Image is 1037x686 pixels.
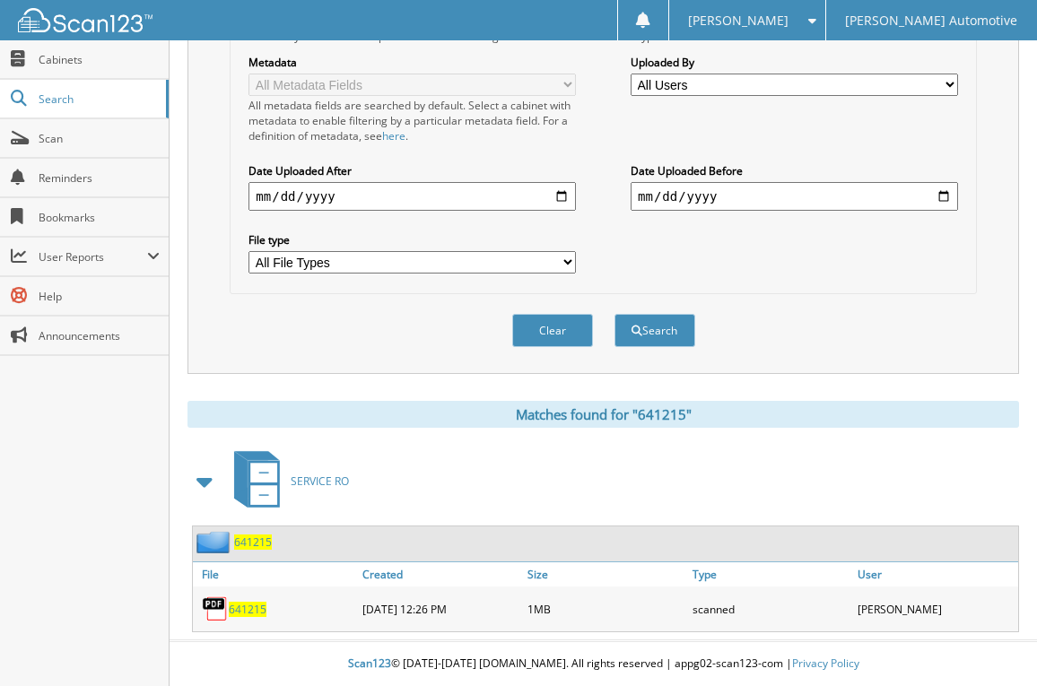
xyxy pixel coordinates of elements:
[248,98,576,143] div: All metadata fields are searched by default. Select a cabinet with metadata to enable filtering b...
[523,591,688,627] div: 1MB
[348,656,391,671] span: Scan123
[248,182,576,211] input: start
[39,52,160,67] span: Cabinets
[39,249,147,265] span: User Reports
[196,531,234,553] img: folder2.png
[688,562,853,586] a: Type
[223,446,349,517] a: SERVICE RO
[234,534,272,550] a: 641215
[382,128,405,143] a: here
[614,314,695,347] button: Search
[229,602,266,617] a: 641215
[631,55,958,70] label: Uploaded By
[39,289,160,304] span: Help
[248,55,576,70] label: Metadata
[631,182,958,211] input: end
[187,401,1019,428] div: Matches found for "641215"
[39,131,160,146] span: Scan
[853,591,1018,627] div: [PERSON_NAME]
[845,15,1017,26] span: [PERSON_NAME] Automotive
[512,314,593,347] button: Clear
[202,595,229,622] img: PDF.png
[18,8,152,32] img: scan123-logo-white.svg
[193,562,358,586] a: File
[39,210,160,225] span: Bookmarks
[170,642,1037,686] div: © [DATE]-[DATE] [DOMAIN_NAME]. All rights reserved | appg02-scan123-com |
[631,163,958,178] label: Date Uploaded Before
[39,170,160,186] span: Reminders
[291,473,349,489] span: SERVICE RO
[688,591,853,627] div: scanned
[248,163,576,178] label: Date Uploaded After
[792,656,859,671] a: Privacy Policy
[358,562,523,586] a: Created
[358,591,523,627] div: [DATE] 12:26 PM
[947,600,1037,686] iframe: Chat Widget
[39,91,157,107] span: Search
[39,328,160,343] span: Announcements
[688,15,789,26] span: [PERSON_NAME]
[523,562,688,586] a: Size
[248,232,576,247] label: File type
[853,562,1018,586] a: User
